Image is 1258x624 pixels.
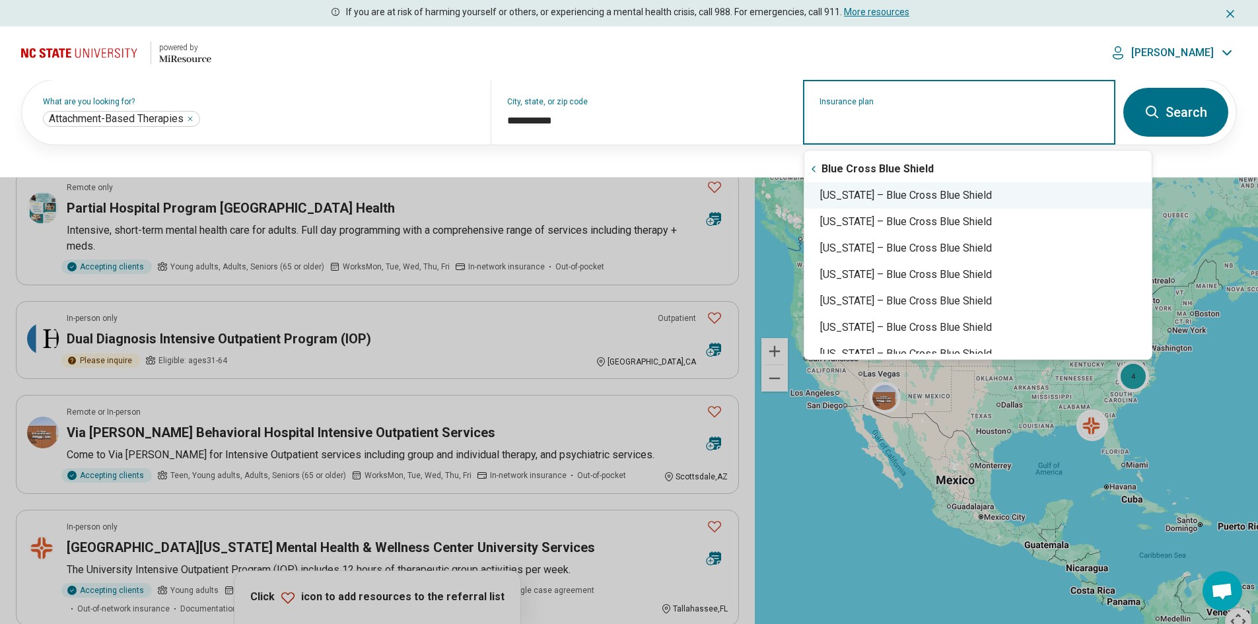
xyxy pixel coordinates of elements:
div: Blue Cross Blue Shield [804,156,1152,182]
div: [US_STATE] – Blue Cross Blue Shield [804,209,1152,235]
div: Attachment-Based Therapies [43,111,200,127]
button: Search [1123,88,1228,137]
img: North Carolina State University [21,37,143,69]
div: [US_STATE] – Blue Cross Blue Shield [804,341,1152,367]
div: [US_STATE] – Blue Cross Blue Shield [804,261,1152,288]
p: [PERSON_NAME] [1131,46,1214,59]
div: [US_STATE] – Blue Cross Blue Shield [804,314,1152,341]
button: Attachment-Based Therapies [186,115,194,123]
div: Suggestions [804,156,1152,354]
button: Dismiss [1224,5,1237,21]
a: More resources [844,7,909,17]
div: [US_STATE] – Blue Cross Blue Shield [804,182,1152,209]
div: [US_STATE] – Blue Cross Blue Shield [804,288,1152,314]
div: Open chat [1203,571,1242,611]
p: If you are at risk of harming yourself or others, or experiencing a mental health crisis, call 98... [346,5,909,19]
div: [US_STATE] – Blue Cross Blue Shield [804,235,1152,261]
div: powered by [159,42,211,53]
label: What are you looking for? [43,98,475,106]
span: Attachment-Based Therapies [49,112,184,125]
